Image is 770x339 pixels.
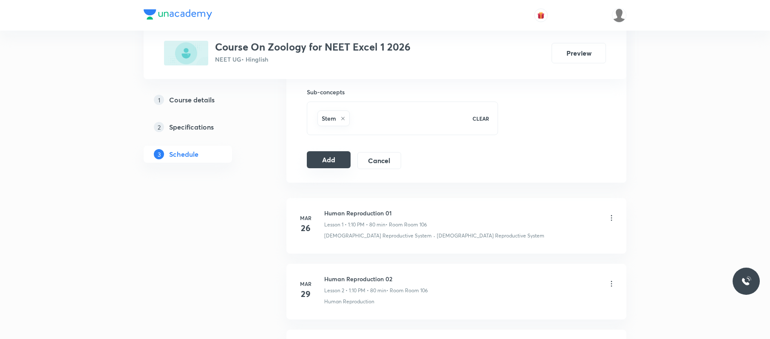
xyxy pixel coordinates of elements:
[322,114,336,123] h6: Stem
[534,8,548,22] button: avatar
[437,232,544,240] p: [DEMOGRAPHIC_DATA] Reproductive System
[297,280,314,288] h6: Mar
[473,115,489,122] p: CLEAR
[144,91,259,108] a: 1Course details
[144,9,212,22] a: Company Logo
[324,232,432,240] p: [DEMOGRAPHIC_DATA] Reproductive System
[433,232,435,240] div: ·
[297,214,314,222] h6: Mar
[144,119,259,136] a: 2Specifications
[307,88,498,96] h6: Sub-concepts
[324,287,386,294] p: Lesson 2 • 1:10 PM • 80 min
[537,11,545,19] img: avatar
[215,55,410,64] p: NEET UG • Hinglish
[324,221,385,229] p: Lesson 1 • 1:10 PM • 80 min
[741,276,751,286] img: ttu
[357,152,401,169] button: Cancel
[169,122,214,132] h5: Specifications
[144,9,212,20] img: Company Logo
[324,298,374,305] p: Human Reproduction
[297,222,314,234] h4: 26
[297,288,314,300] h4: 29
[307,151,351,168] button: Add
[169,95,215,105] h5: Course details
[552,43,606,63] button: Preview
[215,41,410,53] h3: Course On Zoology for NEET Excel 1 2026
[385,221,427,229] p: • Room Room 106
[154,95,164,105] p: 1
[154,149,164,159] p: 3
[324,274,428,283] h6: Human Reproduction 02
[154,122,164,132] p: 2
[169,149,198,159] h5: Schedule
[324,209,427,218] h6: Human Reproduction 01
[612,8,626,23] img: aadi Shukla
[386,287,428,294] p: • Room Room 106
[164,41,208,65] img: D095181D-D451-4E31-97C8-0CB260925601_plus.png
